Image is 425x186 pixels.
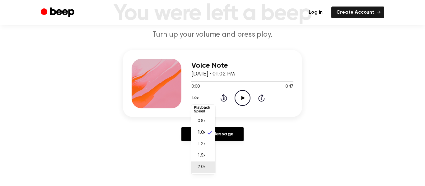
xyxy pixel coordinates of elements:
[198,118,205,125] span: 0.8x
[41,7,76,19] a: Beep
[198,129,205,136] span: 1.0x
[198,141,205,147] span: 1.2x
[198,164,205,170] span: 2.0x
[198,152,205,159] span: 1.5x
[191,61,293,70] h3: Voice Note
[93,30,332,40] p: Turn up your volume and press play.
[191,103,215,116] li: Playback Speed
[191,93,201,103] button: 1.0x
[181,127,244,141] a: Reply to Message
[191,105,215,174] ul: 1.0x
[285,84,293,90] span: 0:47
[191,71,235,77] span: [DATE] · 01:02 PM
[191,84,199,90] span: 0:00
[331,7,384,18] a: Create Account
[304,7,328,18] a: Log in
